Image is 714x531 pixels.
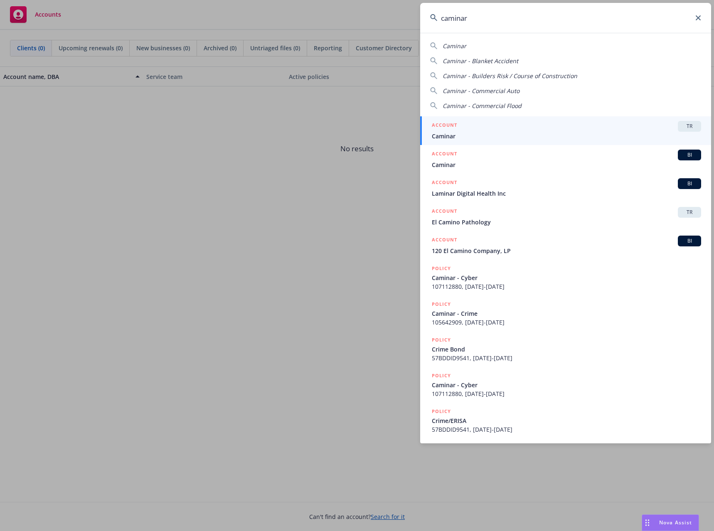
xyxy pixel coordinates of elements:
a: ACCOUNTBILaminar Digital Health Inc [420,174,711,202]
span: El Camino Pathology [432,218,701,226]
span: 107112880, [DATE]-[DATE] [432,389,701,398]
span: Caminar - Crime [432,309,701,318]
span: 107112880, [DATE]-[DATE] [432,282,701,291]
span: Caminar - Commercial Flood [443,102,522,110]
h5: ACCOUNT [432,121,457,131]
span: Crime Bond [432,345,701,354]
span: Laminar Digital Health Inc [432,189,701,198]
h5: ACCOUNT [432,236,457,246]
span: 57BDDID9541, [DATE]-[DATE] [432,354,701,362]
span: Caminar - Cyber [432,273,701,282]
span: Caminar [432,132,701,140]
a: ACCOUNTBICaminar [420,145,711,174]
span: 57BDDID9541, [DATE]-[DATE] [432,425,701,434]
button: Nova Assist [642,514,699,531]
span: Caminar - Commercial Auto [443,87,519,95]
h5: ACCOUNT [432,207,457,217]
h5: POLICY [432,300,451,308]
a: ACCOUNTTRCaminar [420,116,711,145]
span: 105642909, [DATE]-[DATE] [432,318,701,327]
div: Drag to move [642,515,652,531]
span: Caminar - Builders Risk / Course of Construction [443,72,577,80]
span: TR [681,209,698,216]
input: Search... [420,3,711,33]
span: TR [681,123,698,130]
h5: POLICY [432,264,451,273]
a: ACCOUNTBI120 El Camino Company, LP [420,231,711,260]
span: Nova Assist [659,519,692,526]
span: Caminar - Blanket Accident [443,57,518,65]
h5: POLICY [432,371,451,380]
span: Caminar [432,160,701,169]
a: POLICYCaminar - Cyber107112880, [DATE]-[DATE] [420,367,711,403]
a: ACCOUNTTREl Camino Pathology [420,202,711,231]
h5: ACCOUNT [432,150,457,160]
span: BI [681,237,698,245]
a: POLICYCaminar - Cyber107112880, [DATE]-[DATE] [420,260,711,295]
span: Crime/ERISA [432,416,701,425]
span: 120 El Camino Company, LP [432,246,701,255]
span: Caminar - Cyber [432,381,701,389]
a: POLICYCrime Bond57BDDID9541, [DATE]-[DATE] [420,331,711,367]
h5: ACCOUNT [432,178,457,188]
span: Caminar [443,42,466,50]
a: POLICYCrime/ERISA57BDDID9541, [DATE]-[DATE] [420,403,711,438]
a: POLICYCaminar - Crime105642909, [DATE]-[DATE] [420,295,711,331]
h5: POLICY [432,336,451,344]
h5: POLICY [432,407,451,415]
span: BI [681,151,698,159]
span: BI [681,180,698,187]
